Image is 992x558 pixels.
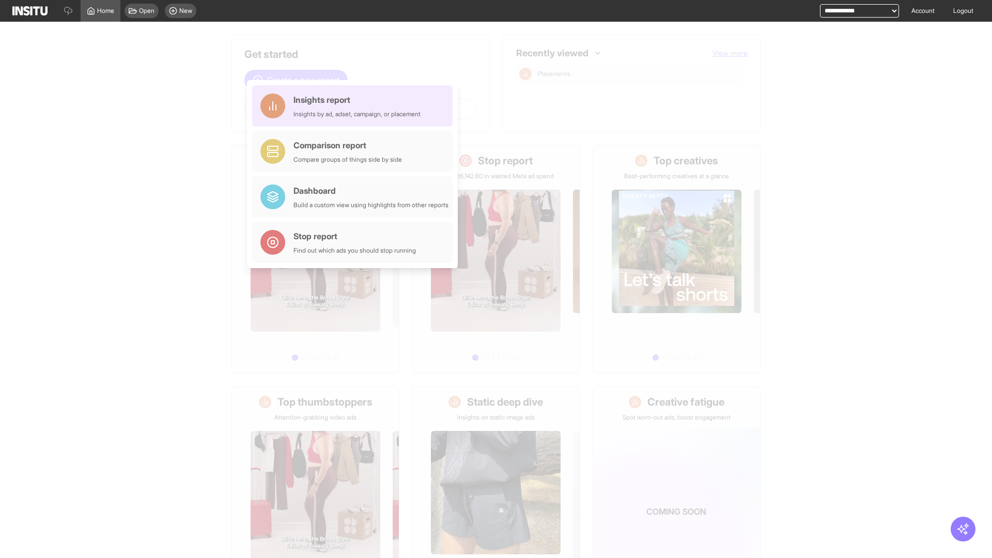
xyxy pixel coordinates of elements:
span: Open [139,7,154,15]
span: New [179,7,192,15]
img: Logo [12,6,48,16]
div: Build a custom view using highlights from other reports [293,201,448,209]
div: Compare groups of things side by side [293,156,402,164]
span: Home [97,7,114,15]
div: Comparison report [293,139,402,151]
div: Stop report [293,230,416,242]
div: Find out which ads you should stop running [293,246,416,255]
div: Dashboard [293,184,448,197]
div: Insights by ad, adset, campaign, or placement [293,110,421,118]
div: Insights report [293,94,421,106]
